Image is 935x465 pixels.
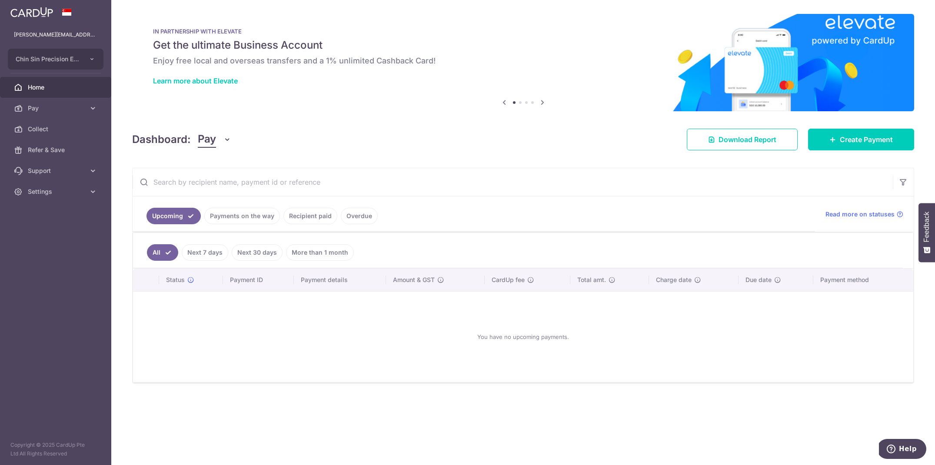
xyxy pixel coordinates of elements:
[182,244,228,261] a: Next 7 days
[918,203,935,262] button: Feedback - Show survey
[153,28,893,35] p: IN PARTNERSHIP WITH ELEVATE
[656,276,692,284] span: Charge date
[232,244,283,261] a: Next 30 days
[198,131,231,148] button: Pay
[745,276,772,284] span: Due date
[14,30,97,39] p: [PERSON_NAME][EMAIL_ADDRESS][DOMAIN_NAME]
[719,134,776,145] span: Download Report
[223,269,294,291] th: Payment ID
[146,208,201,224] a: Upcoming
[286,244,354,261] a: More than 1 month
[10,7,53,17] img: CardUp
[153,56,893,66] h6: Enjoy free local and overseas transfers and a 1% unlimited Cashback Card!
[294,269,386,291] th: Payment details
[166,276,185,284] span: Status
[133,168,893,196] input: Search by recipient name, payment id or reference
[492,276,525,284] span: CardUp fee
[132,132,191,147] h4: Dashboard:
[808,129,914,150] a: Create Payment
[198,131,216,148] span: Pay
[923,212,931,242] span: Feedback
[283,208,337,224] a: Recipient paid
[825,210,903,219] a: Read more on statuses
[879,439,926,461] iframe: Opens a widget where you can find more information
[840,134,893,145] span: Create Payment
[393,276,435,284] span: Amount & GST
[16,55,80,63] span: Chin Sin Precision Engineering Pte Ltd
[153,76,238,85] a: Learn more about Elevate
[577,276,606,284] span: Total amt.
[825,210,895,219] span: Read more on statuses
[147,244,178,261] a: All
[132,14,914,111] img: Renovation banner
[687,129,798,150] a: Download Report
[28,125,85,133] span: Collect
[8,49,103,70] button: Chin Sin Precision Engineering Pte Ltd
[28,104,85,113] span: Pay
[28,166,85,175] span: Support
[28,83,85,92] span: Home
[143,299,903,375] div: You have no upcoming payments.
[204,208,280,224] a: Payments on the way
[28,187,85,196] span: Settings
[813,269,913,291] th: Payment method
[28,146,85,154] span: Refer & Save
[153,38,893,52] h5: Get the ultimate Business Account
[341,208,378,224] a: Overdue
